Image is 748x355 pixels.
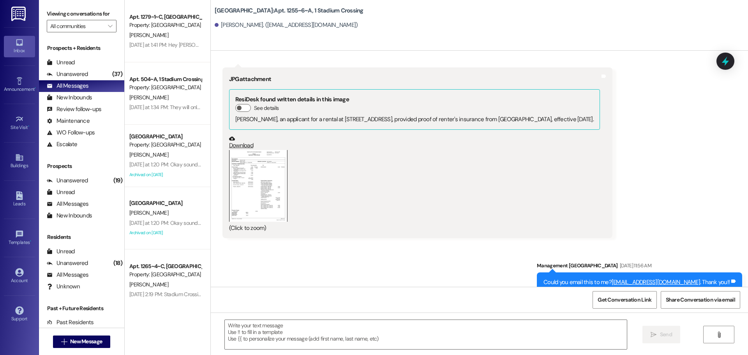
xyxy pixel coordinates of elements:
[50,20,104,32] input: All communities
[70,337,102,346] span: New Message
[129,228,202,238] div: Archived on [DATE]
[543,278,730,286] div: Could you email this to me? . Thank you!!
[215,7,363,15] b: [GEOGRAPHIC_DATA]: Apt. 1255~6~A, 1 Stadium Crossing
[39,233,124,241] div: Residents
[129,21,201,29] div: Property: [GEOGRAPHIC_DATA]
[129,219,325,226] div: [DATE] at 1:20 PM: Okay sounds good thank you for your hard work in getting this done!
[129,209,168,216] span: [PERSON_NAME]
[4,36,35,57] a: Inbox
[129,170,202,180] div: Archived on [DATE]
[30,238,31,244] span: •
[229,75,271,83] b: JPG attachment
[129,281,168,288] span: [PERSON_NAME]
[129,83,201,92] div: Property: [GEOGRAPHIC_DATA]
[660,330,672,339] span: Send
[618,261,651,270] div: [DATE] 11:56 AM
[4,304,35,325] a: Support
[598,296,651,304] span: Get Conversation Link
[229,136,600,149] a: Download
[129,141,201,149] div: Property: [GEOGRAPHIC_DATA]
[110,68,124,80] div: (37)
[108,23,112,29] i: 
[4,266,35,287] a: Account
[47,82,88,90] div: All Messages
[129,132,201,141] div: [GEOGRAPHIC_DATA]
[47,188,75,196] div: Unread
[39,304,124,313] div: Past + Future Residents
[11,7,27,21] img: ResiDesk Logo
[47,94,92,102] div: New Inbounds
[47,70,88,78] div: Unanswered
[28,124,29,129] span: •
[129,262,201,270] div: Apt. 1265~4~C, [GEOGRAPHIC_DATA]
[666,296,735,304] span: Share Conversation via email
[47,247,75,256] div: Unread
[129,199,201,207] div: [GEOGRAPHIC_DATA]
[642,326,680,343] button: Send
[39,44,124,52] div: Prospects + Residents
[47,177,88,185] div: Unanswered
[47,8,116,20] label: Viewing conversations for
[612,278,700,286] a: [EMAIL_ADDRESS][DOMAIN_NAME]
[593,291,656,309] button: Get Conversation Link
[47,117,90,125] div: Maintenance
[129,104,628,111] div: [DATE] at 1:34 PM: They will only reverse it if she requests they cancel the chargeback. So you a...
[4,151,35,172] a: Buildings
[4,189,35,210] a: Leads
[129,32,168,39] span: [PERSON_NAME]
[39,162,124,170] div: Prospects
[129,151,168,158] span: [PERSON_NAME]
[235,115,594,124] div: [PERSON_NAME], an applicant for a rental at [STREET_ADDRESS], provided proof of renter's insuranc...
[129,13,201,21] div: Apt. 1279~1~C, [GEOGRAPHIC_DATA]
[229,150,288,222] button: Zoom image
[47,200,88,208] div: All Messages
[47,271,88,279] div: All Messages
[129,270,201,279] div: Property: [GEOGRAPHIC_DATA]
[129,41,681,48] div: [DATE] at 1:41 PM: Hey [PERSON_NAME]! I just wanted to follow up and let you know that the tech w...
[47,259,88,267] div: Unanswered
[129,161,325,168] div: [DATE] at 1:20 PM: Okay sounds good thank you for your hard work in getting this done!
[129,75,201,83] div: Apt. 504~A, 1 Stadium Crossing
[47,283,80,291] div: Unknown
[47,58,75,67] div: Unread
[4,228,35,249] a: Templates •
[61,339,67,345] i: 
[716,332,722,338] i: 
[235,95,349,103] b: ResiDesk found written details in this image
[53,336,111,348] button: New Message
[229,224,600,232] div: (Click to zoom)
[47,318,94,327] div: Past Residents
[35,85,36,91] span: •
[47,212,92,220] div: New Inbounds
[651,332,656,338] i: 
[4,113,35,134] a: Site Visit •
[47,105,101,113] div: Review follow-ups
[47,129,95,137] div: WO Follow-ups
[254,104,279,112] label: See details
[215,21,358,29] div: [PERSON_NAME]. ([EMAIL_ADDRESS][DOMAIN_NAME])
[129,94,168,101] span: [PERSON_NAME]
[47,140,77,148] div: Escalate
[111,175,124,187] div: (19)
[111,257,124,269] div: (18)
[661,291,740,309] button: Share Conversation via email
[537,261,742,272] div: Management [GEOGRAPHIC_DATA]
